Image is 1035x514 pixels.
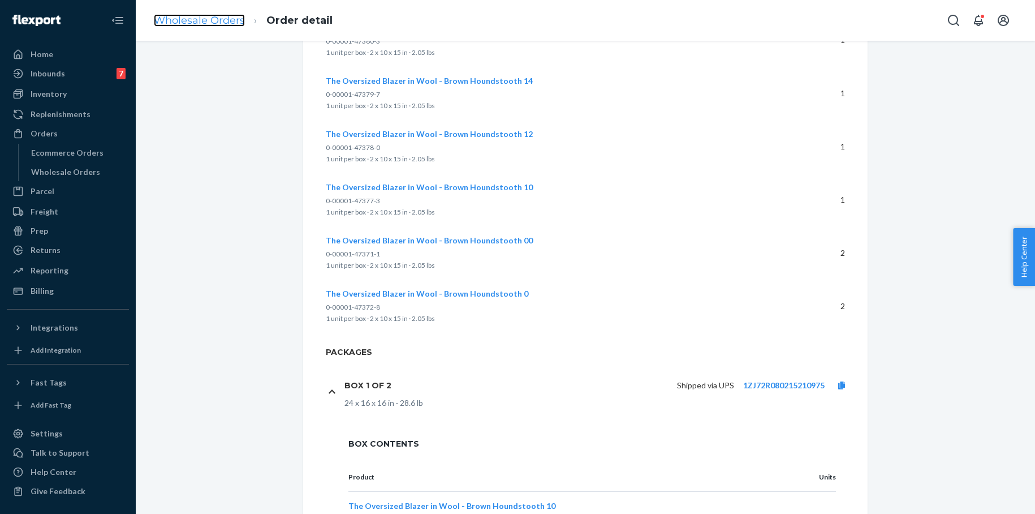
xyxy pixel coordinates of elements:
a: Order detail [266,14,333,27]
button: Give Feedback [7,482,129,500]
span: The Oversized Blazer in Wool - Brown Houndstooth 10 [326,182,533,192]
div: 24 x 16 x 16 in · 28.6 lb [344,397,859,409]
a: Prep [7,222,129,240]
div: Add Integration [31,345,81,355]
button: The Oversized Blazer in Wool - Brown Houndstooth 00 [326,235,533,246]
p: Units [788,472,836,482]
button: Open Search Box [942,9,965,32]
h1: Box 1 of 2 [344,380,391,391]
div: Billing [31,285,54,297]
span: 0-00001-47379-7 [326,90,380,98]
span: 0-00001-47377-3 [326,196,380,205]
p: 1 [797,141,845,152]
span: The Oversized Blazer in Wool - Brown Houndstooth 14 [326,76,533,85]
a: Help Center [7,463,129,481]
p: 1 unit per box · 2 x 10 x 15 in · 2.05 lbs [326,47,779,58]
div: Help Center [31,466,76,478]
p: 1 [797,194,845,205]
a: 1ZJ72R080215210975 [743,380,825,390]
a: Inbounds7 [7,65,129,83]
a: Returns [7,241,129,259]
span: 0-00001-47378-0 [326,143,380,152]
div: Inbounds [31,68,65,79]
h2: Packages [303,346,868,367]
a: Freight [7,203,129,221]
div: Home [31,49,53,60]
p: 2 [797,301,845,312]
ol: breadcrumbs [145,4,342,37]
button: The Oversized Blazer in Wool - Brown Houndstooth 10 [348,500,555,512]
button: Open account menu [992,9,1015,32]
div: Parcel [31,186,54,197]
button: The Oversized Blazer in Wool - Brown Houndstooth 14 [326,75,533,87]
a: Orders [7,125,129,143]
div: Ecommerce Orders [31,147,103,159]
button: Close Navigation [106,9,129,32]
p: Product [348,472,770,482]
div: Integrations [31,322,78,333]
div: Add Fast Tag [31,400,71,410]
a: Ecommerce Orders [25,144,130,162]
a: Settings [7,425,129,443]
span: The Oversized Blazer in Wool - Brown Houndstooth 0 [326,289,528,298]
div: Settings [31,428,63,439]
a: Billing [7,282,129,300]
span: Box Contents [348,438,836,449]
a: Replenishments [7,105,129,123]
button: The Oversized Blazer in Wool - Brown Houndstooth 10 [326,182,533,193]
a: Wholesale Orders [154,14,245,27]
a: Wholesale Orders [25,163,130,181]
p: 1 unit per box · 2 x 10 x 15 in · 2.05 lbs [326,260,779,271]
button: The Oversized Blazer in Wool - Brown Houndstooth 0 [326,288,528,299]
p: 1 unit per box · 2 x 10 x 15 in · 2.05 lbs [326,100,779,112]
p: 2 [797,247,845,259]
a: Parcel [7,182,129,200]
p: 1 unit per box · 2 x 10 x 15 in · 2.05 lbs [326,207,779,218]
button: Open notifications [967,9,990,32]
a: Reporting [7,262,129,280]
div: Inventory [31,88,67,100]
a: Home [7,45,129,63]
a: Talk to Support [7,444,129,462]
p: Shipped via UPS [677,380,734,391]
span: 0-00001-47372-8 [326,303,380,311]
span: The Oversized Blazer in Wool - Brown Houndstooth 12 [326,129,533,139]
a: Add Fast Tag [7,396,129,414]
p: 1 [797,88,845,99]
div: Prep [31,225,48,237]
span: 0-00001-47380-3 [326,37,380,45]
div: Talk to Support [31,447,89,459]
div: Freight [31,206,58,217]
span: The Oversized Blazer in Wool - Brown Houndstooth 10 [348,501,555,511]
a: Inventory [7,85,129,103]
button: The Oversized Blazer in Wool - Brown Houndstooth 12 [326,128,533,140]
div: Fast Tags [31,377,67,388]
div: 7 [117,68,126,79]
div: Orders [31,128,58,139]
span: The Oversized Blazer in Wool - Brown Houndstooth 00 [326,235,533,245]
span: 0-00001-47371-1 [326,250,380,258]
div: Wholesale Orders [31,166,100,178]
button: Fast Tags [7,374,129,392]
div: Reporting [31,265,68,276]
p: 1 unit per box · 2 x 10 x 15 in · 2.05 lbs [326,153,779,165]
a: Add Integration [7,341,129,359]
button: Help Center [1013,228,1035,286]
div: Give Feedback [31,486,85,497]
div: Replenishments [31,109,90,120]
img: Flexport logo [12,15,61,26]
button: Integrations [7,319,129,337]
p: 1 unit per box · 2 x 10 x 15 in · 2.05 lbs [326,313,779,324]
div: Returns [31,245,61,256]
